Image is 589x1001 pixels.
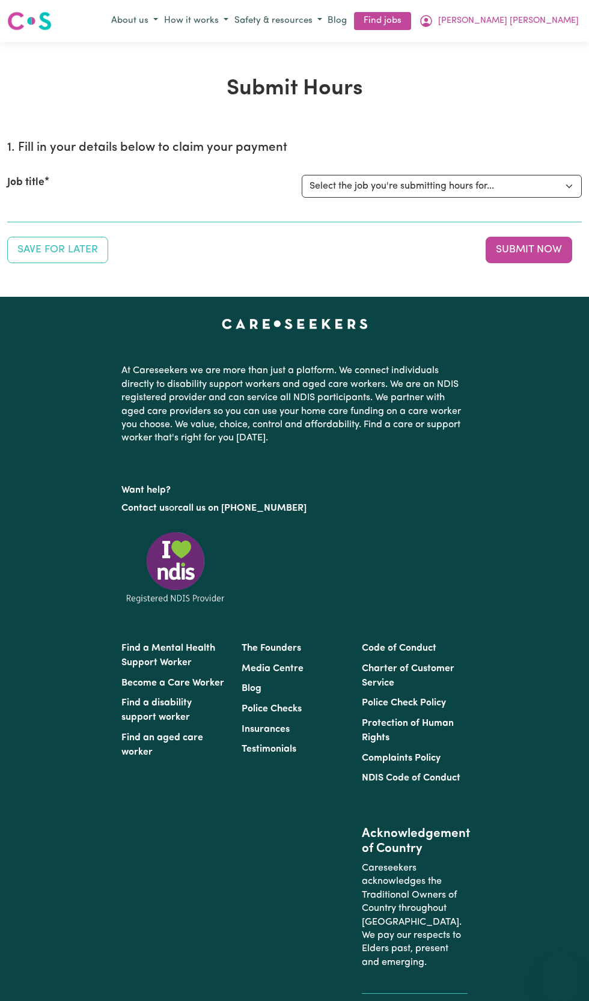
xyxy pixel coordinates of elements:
h1: Submit Hours [7,76,582,102]
a: Charter of Customer Service [362,664,454,688]
a: Careseekers logo [7,7,52,35]
a: NDIS Code of Conduct [362,773,460,783]
a: Find a disability support worker [121,698,192,722]
a: Careseekers home page [222,318,368,328]
button: About us [108,11,161,31]
a: Insurances [242,725,290,734]
a: The Founders [242,643,301,653]
a: Police Checks [242,704,302,714]
h2: 1. Fill in your details below to claim your payment [7,141,582,156]
a: Become a Care Worker [121,678,224,688]
a: Police Check Policy [362,698,446,708]
a: Find an aged care worker [121,733,203,757]
a: Testimonials [242,744,296,754]
p: At Careseekers we are more than just a platform. We connect individuals directly to disability su... [121,359,468,449]
a: Blog [242,684,261,693]
a: Contact us [121,504,169,513]
a: Find jobs [354,12,411,31]
p: or [121,497,468,520]
img: Careseekers logo [7,10,52,32]
a: Find a Mental Health Support Worker [121,643,215,668]
span: [PERSON_NAME] [PERSON_NAME] [438,14,579,28]
p: Want help? [121,479,468,497]
a: Media Centre [242,664,304,674]
a: Code of Conduct [362,643,436,653]
h2: Acknowledgement of Country [362,827,468,857]
img: Registered NDIS provider [121,530,230,605]
button: Submit your job report [486,237,572,263]
label: Job title [7,175,44,190]
a: call us on [PHONE_NUMBER] [178,504,307,513]
button: Save your job report [7,237,108,263]
button: How it works [161,11,231,31]
button: Safety & resources [231,11,325,31]
a: Complaints Policy [362,753,441,763]
p: Careseekers acknowledges the Traditional Owners of Country throughout [GEOGRAPHIC_DATA]. We pay o... [362,857,468,974]
button: My Account [416,11,582,31]
a: Protection of Human Rights [362,719,454,743]
a: Blog [325,12,349,31]
iframe: Button to launch messaging window [541,953,579,991]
